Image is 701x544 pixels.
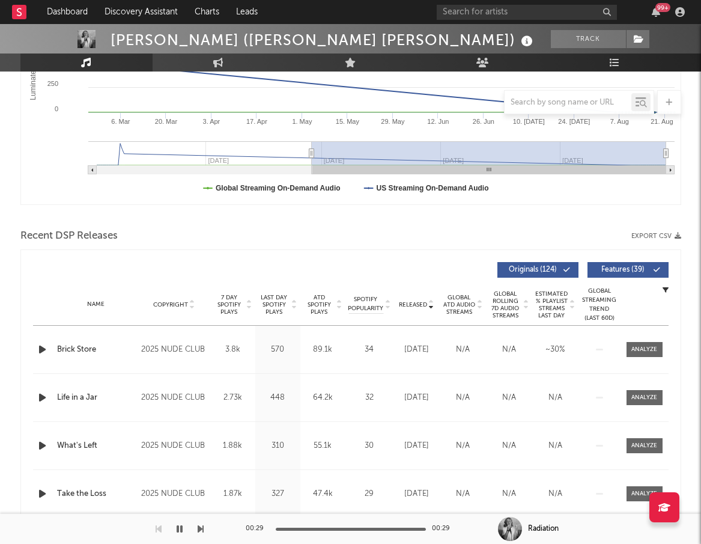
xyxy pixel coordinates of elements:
div: Name [57,300,136,309]
button: Export CSV [631,233,681,240]
button: Track [551,30,626,48]
text: 24. [DATE] [558,118,590,125]
div: 2025 NUDE CLUB [141,487,207,501]
div: N/A [489,392,529,404]
button: 99+ [652,7,660,17]
span: Recent DSP Releases [20,229,118,243]
div: 34 [348,344,390,356]
span: Global Rolling 7D Audio Streams [489,290,522,319]
div: N/A [489,488,529,500]
div: N/A [443,392,483,404]
div: N/A [489,440,529,452]
span: Features ( 39 ) [595,266,651,274]
div: N/A [489,344,529,356]
div: 2.73k [213,392,252,404]
span: Copyright [153,301,188,308]
div: 64.2k [303,392,342,404]
text: 12. Jun [427,118,449,125]
text: 3. Apr [202,118,220,125]
span: Estimated % Playlist Streams Last Day [535,290,568,319]
div: ~ 30 % [535,344,575,356]
div: [PERSON_NAME] ([PERSON_NAME] [PERSON_NAME]) [111,30,536,50]
input: Search for artists [437,5,617,20]
div: [DATE] [396,344,437,356]
span: Spotify Popularity [348,295,383,313]
div: 47.4k [303,488,342,500]
text: Global Streaming On-Demand Audio [216,184,341,192]
div: [DATE] [396,392,437,404]
span: Last Day Spotify Plays [258,294,290,316]
text: 29. May [381,118,405,125]
div: 1.88k [213,440,252,452]
div: 3.8k [213,344,252,356]
input: Search by song name or URL [505,98,631,108]
text: 20. Mar [154,118,177,125]
span: Originals ( 124 ) [505,266,560,274]
div: 32 [348,392,390,404]
span: Released [399,301,427,308]
span: Global ATD Audio Streams [443,294,476,316]
button: Features(39) [587,262,669,278]
div: N/A [443,440,483,452]
div: 55.1k [303,440,342,452]
div: 310 [258,440,297,452]
div: 99 + [655,3,670,12]
text: 1. May [292,118,312,125]
div: 2025 NUDE CLUB [141,343,207,357]
div: N/A [535,392,575,404]
span: ATD Spotify Plays [303,294,335,316]
div: 00:29 [246,522,270,536]
div: 327 [258,488,297,500]
text: 26. Jun [472,118,494,125]
text: 10. [DATE] [512,118,544,125]
text: 7. Aug [610,118,628,125]
div: N/A [443,488,483,500]
text: 15. May [335,118,359,125]
text: 6. Mar [111,118,130,125]
a: Take the Loss [57,488,136,500]
div: N/A [535,488,575,500]
div: 30 [348,440,390,452]
a: Life in a Jar [57,392,136,404]
div: 1.87k [213,488,252,500]
div: 29 [348,488,390,500]
div: 00:29 [432,522,456,536]
div: 2025 NUDE CLUB [141,439,207,453]
div: N/A [443,344,483,356]
div: N/A [535,440,575,452]
text: 250 [47,80,58,87]
span: 7 Day Spotify Plays [213,294,245,316]
text: US Streaming On-Demand Audio [376,184,488,192]
div: Radiation [528,524,559,534]
div: 89.1k [303,344,342,356]
text: 17. Apr [246,118,267,125]
a: What's Left [57,440,136,452]
div: 570 [258,344,297,356]
div: Global Streaming Trend (Last 60D) [581,287,618,323]
div: 2025 NUDE CLUB [141,391,207,405]
a: Brick Store [57,344,136,356]
div: [DATE] [396,488,437,500]
div: 448 [258,392,297,404]
text: 21. Aug [651,118,673,125]
button: Originals(124) [497,262,578,278]
div: [DATE] [396,440,437,452]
